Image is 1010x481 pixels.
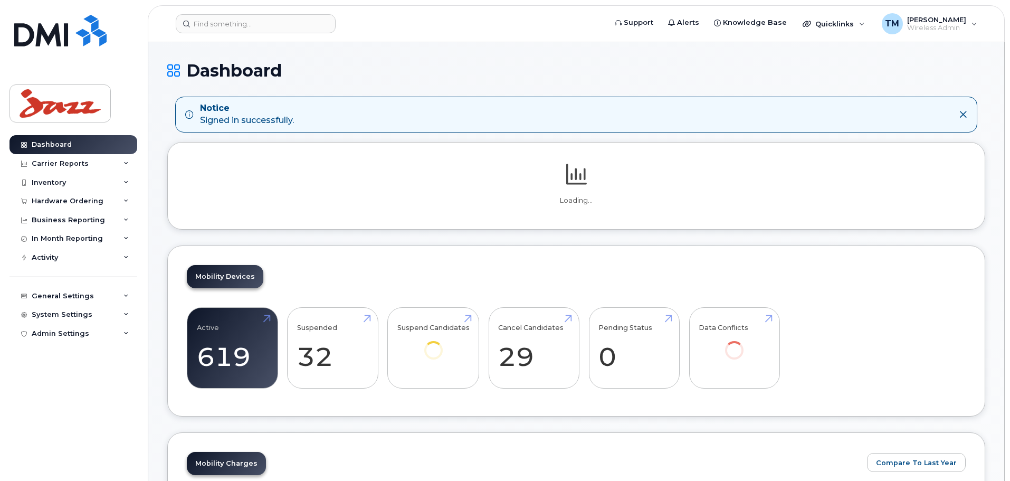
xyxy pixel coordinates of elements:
[297,313,368,383] a: Suspended 32
[200,102,294,127] div: Signed in successfully.
[197,313,268,383] a: Active 619
[598,313,670,383] a: Pending Status 0
[187,265,263,288] a: Mobility Devices
[167,61,985,80] h1: Dashboard
[498,313,569,383] a: Cancel Candidates 29
[867,453,966,472] button: Compare To Last Year
[876,458,957,468] span: Compare To Last Year
[699,313,770,374] a: Data Conflicts
[187,196,966,205] p: Loading...
[187,452,266,475] a: Mobility Charges
[200,102,294,115] strong: Notice
[397,313,470,374] a: Suspend Candidates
